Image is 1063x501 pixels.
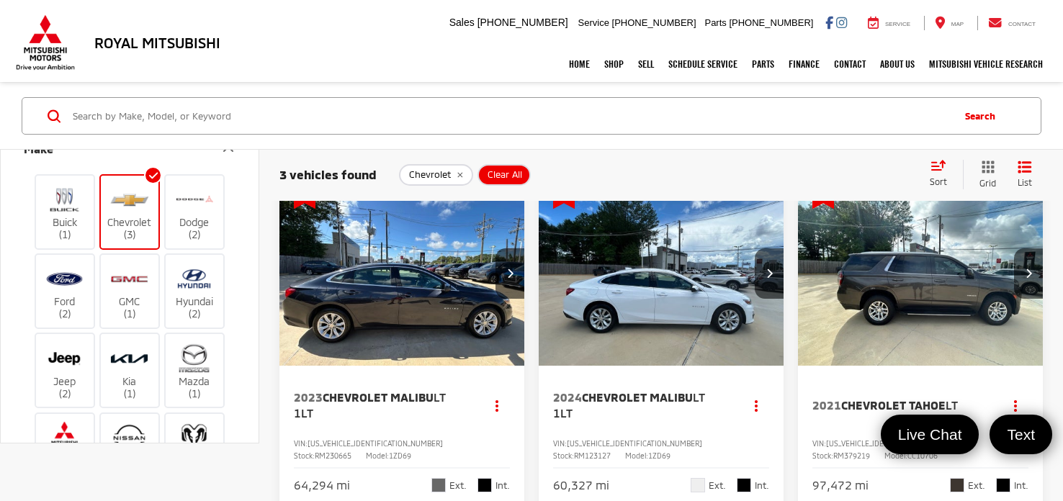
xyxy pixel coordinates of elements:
[729,17,813,28] span: [PHONE_NUMBER]
[553,477,609,494] div: 60,327 mi
[477,17,568,28] span: [PHONE_NUMBER]
[661,46,745,82] a: Schedule Service: Opens in a new tab
[812,439,826,448] span: VIN:
[399,164,473,186] button: remove Chevrolet
[294,439,308,448] span: VIN:
[631,46,661,82] a: Sell
[45,262,84,296] img: Royal Mitsubishi in Baton Rouge, LA)
[431,478,446,492] span: Dark Ash Metallic
[968,479,985,492] span: Ext.
[691,478,705,492] span: Summit White
[220,140,237,157] div: Make
[857,16,921,30] a: Service
[826,439,961,448] span: [US_VEHICLE_IDENTIFICATION_NUMBER]
[885,21,910,27] span: Service
[963,160,1007,189] button: Grid View
[13,14,78,71] img: Mitsubishi
[884,451,907,460] span: Model:
[279,181,526,366] div: 2023 Chevrolet Malibu LT 1LT 0
[477,164,531,186] button: Clear All
[477,478,492,492] span: Black
[951,21,964,27] span: Map
[797,181,1044,366] div: 2021 Chevrolet Tahoe LT 0
[891,425,969,444] span: Live Chat
[827,46,873,82] a: Contact
[409,169,451,181] span: Chevrolet
[45,420,84,454] img: Royal Mitsubishi in Baton Rouge, LA)
[833,451,870,460] span: RM379219
[315,451,351,460] span: RM230665
[366,451,389,460] span: Model:
[294,451,315,460] span: Stock:
[109,262,149,296] img: Royal Mitsubishi in Baton Rouge, LA)
[755,479,769,492] span: Int.
[294,390,323,404] span: 2023
[279,167,377,181] span: 3 vehicles found
[538,181,785,366] div: 2024 Chevrolet Malibu LT 1LT 0
[45,182,84,216] img: Royal Mitsubishi in Baton Rouge, LA)
[797,181,1044,366] a: 2021 Chevrolet Tahoe LT2021 Chevrolet Tahoe LT2021 Chevrolet Tahoe LT2021 Chevrolet Tahoe LT
[625,451,648,460] span: Model:
[836,17,847,28] a: Instagram: Click to visit our Instagram page
[109,182,149,216] img: Royal Mitsubishi in Baton Rouge, LA)
[389,451,411,460] span: 1ZD69
[797,181,1044,366] img: 2021 Chevrolet Tahoe LT
[166,420,224,479] label: RAM (1)
[36,182,94,240] label: Buick (1)
[279,181,526,366] a: 2023 Chevrolet Malibu LT 1LT2023 Chevrolet Malibu LT 1LT2023 Chevrolet Malibu LT 1LT2023 Chevrole...
[946,398,958,412] span: LT
[495,479,510,492] span: Int.
[166,341,224,400] label: Mazda (1)
[449,17,475,28] span: Sales
[174,182,214,216] img: Royal Mitsubishi in Baton Rouge, LA)
[174,262,214,296] img: Royal Mitsubishi in Baton Rouge, LA)
[745,46,781,82] a: Parts: Opens in a new tab
[174,341,214,375] img: Royal Mitsubishi in Baton Rouge, LA)
[597,46,631,82] a: Shop
[45,341,84,375] img: Royal Mitsubishi in Baton Rouge, LA)
[562,46,597,82] a: Home
[101,262,159,320] label: GMC (1)
[488,169,522,181] span: Clear All
[825,17,833,28] a: Facebook: Click to visit our Facebook page
[1014,479,1028,492] span: Int.
[704,17,726,28] span: Parts
[294,389,470,422] a: 2023Chevrolet MalibuLT 1LT
[812,398,841,412] span: 2021
[495,400,498,411] span: dropdown dots
[578,17,609,28] span: Service
[279,181,526,366] img: 2023 Chevrolet Malibu LT 1LT
[1014,248,1043,299] button: Next image
[449,479,467,492] span: Ext.
[495,248,524,299] button: Next image
[1008,21,1036,27] span: Contact
[923,160,963,189] button: Select sort value
[881,415,979,454] a: Live Chat
[1007,160,1043,189] button: List View
[71,99,951,133] input: Search by Make, Model, or Keyword
[781,46,827,82] a: Finance
[648,451,670,460] span: 1ZD69
[553,439,567,448] span: VIN:
[744,393,769,418] button: Actions
[36,420,94,479] label: Mitsubishi (11)
[922,46,1050,82] a: Mitsubishi Vehicle Research
[1000,425,1042,444] span: Text
[950,478,964,492] span: Graywood Metallic
[553,451,574,460] span: Stock:
[755,248,784,299] button: Next image
[36,341,94,400] label: Jeep (2)
[812,477,869,494] div: 97,472 mi
[109,341,149,375] img: Royal Mitsubishi in Baton Rouge, LA)
[485,393,510,418] button: Actions
[538,181,785,366] a: 2024 Chevrolet Malibu LT 1LT2024 Chevrolet Malibu LT 1LT2024 Chevrolet Malibu LT 1LT2024 Chevrole...
[323,390,434,404] span: Chevrolet Malibu
[567,439,702,448] span: [US_VEHICLE_IDENTIFICATION_NUMBER]
[553,390,582,404] span: 2024
[812,397,989,413] a: 2021Chevrolet TahoeLT
[930,176,947,186] span: Sort
[996,478,1010,492] span: Black
[841,398,946,412] span: Chevrolet Tahoe
[979,177,996,189] span: Grid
